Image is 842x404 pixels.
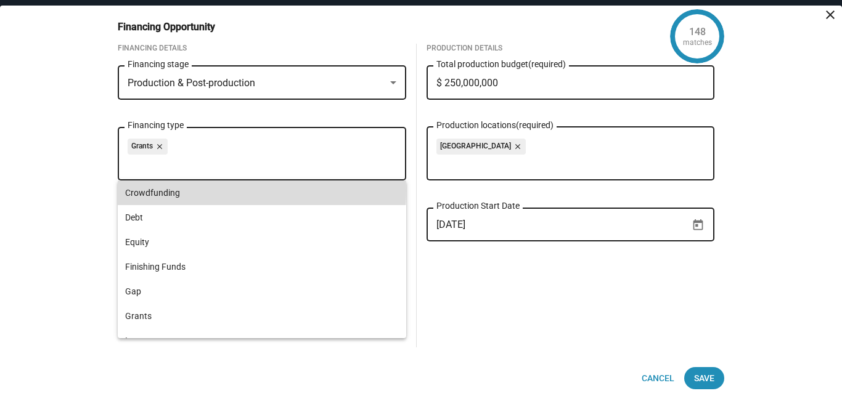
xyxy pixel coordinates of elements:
span: Equity [125,230,399,254]
div: 148 [689,25,706,38]
span: Gap [125,279,399,304]
button: Cancel [632,367,684,389]
span: Debt [125,205,399,230]
mat-icon: close [511,141,522,152]
span: Production & Post-production [128,77,255,89]
div: matches [683,38,712,48]
span: Loans [125,328,399,353]
div: Financing Details [118,44,406,54]
mat-icon: close [153,141,164,152]
button: Save [684,367,724,389]
div: Production Details [427,44,715,54]
mat-icon: close [823,7,838,22]
mat-chip: Grants [128,139,168,155]
span: Finishing Funds [125,254,399,279]
span: Save [694,367,714,389]
span: Cancel [642,367,674,389]
span: Crowdfunding [125,180,399,205]
span: Grants [125,304,399,328]
h3: Financing Opportunity [118,20,232,33]
button: Open calendar [687,214,709,236]
mat-chip: [GEOGRAPHIC_DATA] [436,139,526,155]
